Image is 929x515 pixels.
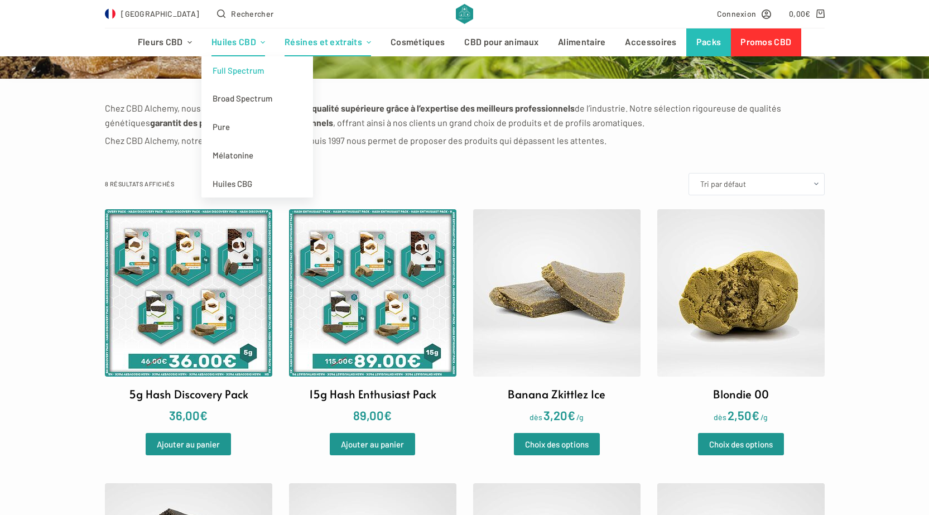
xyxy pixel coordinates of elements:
span: € [752,408,759,422]
a: Alimentaire [548,28,615,56]
bdi: 89,00 [353,408,392,422]
a: Panier d’achat [789,7,824,20]
a: Accessoires [615,28,686,56]
bdi: 0,00 [789,9,811,18]
span: € [200,408,208,422]
img: CBD Alchemy [456,4,473,24]
h2: Banana Zkittlez Ice [508,386,605,402]
a: Cosmétiques [381,28,455,56]
a: Ajouter “15g Hash Enthusiast Pack” à votre panier [330,433,415,455]
a: Full Spectrum [201,56,313,85]
a: Pure [201,113,313,141]
a: Banana Zkittlez Ice dès3,20€/g [473,209,641,425]
h2: 15g Hash Enthusiast Pack [309,386,436,402]
a: Sélectionner les options pour “Blondie 00” [698,433,784,455]
a: Huiles CBG [201,170,313,198]
select: Commande [689,173,825,195]
bdi: 2,50 [728,408,759,422]
bdi: 36,00 [169,408,208,422]
a: Broad Spectrum [201,84,313,113]
span: € [567,408,575,422]
span: Rechercher [231,7,273,20]
span: [GEOGRAPHIC_DATA] [121,7,199,20]
a: Promos CBD [731,28,801,56]
a: Sélectionner les options pour “Banana Zkittlez Ice” [514,433,600,455]
a: 5g Hash Discovery Pack 36,00€ [105,209,272,425]
span: /g [576,412,584,422]
span: € [384,408,392,422]
strong: de qualité supérieure grâce à l’expertise des meilleurs professionnels [300,103,575,113]
h2: Blondie 00 [713,386,769,402]
strong: garantit des profils de terpènes exceptionnels [150,117,333,128]
span: /g [760,412,768,422]
a: Blondie 00 dès2,50€/g [657,209,825,425]
a: 15g Hash Enthusiast Pack 89,00€ [289,209,456,425]
a: CBD pour animaux [455,28,548,56]
a: Ajouter “5g Hash Discovery Pack” à votre panier [146,433,231,455]
span: dès [530,412,542,422]
button: Ouvrir le formulaire de recherche [217,7,273,20]
nav: Menu d’en-tête [128,28,801,56]
bdi: 3,20 [543,408,575,422]
p: Chez CBD Alchemy, nous produisons du haschisch de l’industrie. Notre sélection rigoureuse de qual... [105,101,825,131]
a: Select Country [105,7,200,20]
a: Packs [686,28,731,56]
p: Chez CBD Alchemy, notre expérience du cannabis depuis 1997 nous permet de proposer des produits q... [105,133,825,148]
h2: 5g Hash Discovery Pack [129,386,248,402]
img: FR Flag [105,8,116,20]
a: Huiles CBD [201,28,275,56]
a: Mélatonine [201,141,313,170]
a: Fleurs CBD [128,28,201,56]
span: € [805,9,810,18]
a: Résines et extraits [275,28,381,56]
span: Connexion [717,7,757,20]
span: dès [714,412,726,422]
a: Connexion [717,7,772,20]
p: 8 résultats affichés [105,179,175,189]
